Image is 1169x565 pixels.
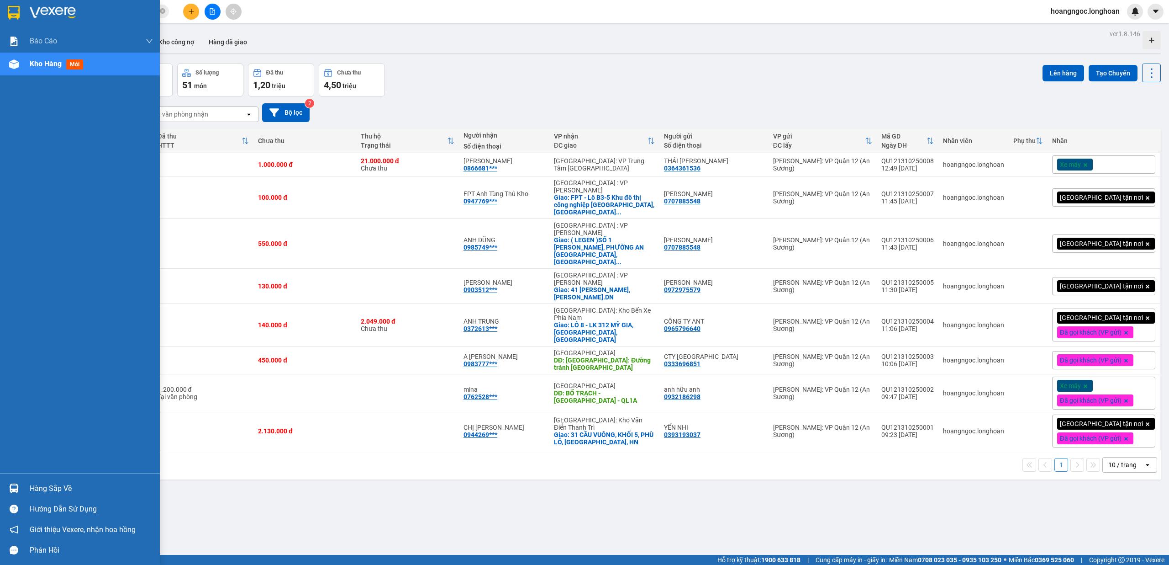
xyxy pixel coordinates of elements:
[717,555,800,565] span: Hỗ trợ kỹ thuật:
[554,357,655,371] div: DĐ: TP Thanh Hóa: Đường tránh TP Thanh Hóa
[30,35,57,47] span: Báo cáo
[664,142,764,149] div: Số điện thoại
[1052,137,1155,144] div: Nhãn
[258,240,352,247] div: 550.000 đ
[160,8,165,14] span: close-circle
[258,427,352,435] div: 2.130.000 đ
[881,318,934,325] div: QU121310250004
[9,59,19,69] img: warehouse-icon
[195,69,219,76] div: Số lượng
[918,556,1001,564] strong: 0708 023 035 - 0935 103 250
[549,129,659,153] th: Toggle SortBy
[1118,557,1125,563] span: copyright
[664,424,764,431] div: YẾN NHI
[554,389,655,404] div: DĐ: BỐ TRẠCH - QUẢNG BÌNH - QL1A
[463,143,545,150] div: Số điện thoại
[209,8,216,15] span: file-add
[177,64,243,96] button: Số lượng51món
[773,424,872,438] div: [PERSON_NAME]: VP Quận 12 (An Sương)
[943,240,1004,247] div: hoangngoc.longhoan
[664,431,700,438] div: 0393193037
[10,546,18,554] span: message
[554,236,655,266] div: Giao: ( LEGEN )SỐ 1 LÝ NAM ĐẾ, PHƯỜNG AN HẢI NAM, SƠN TRÀ, ĐÀ NẴNG
[1143,31,1161,49] div: Tạo kho hàng mới
[158,133,242,140] div: Đã thu
[773,318,872,332] div: [PERSON_NAME]: VP Quận 12 (An Sương)
[158,142,242,149] div: HTTT
[616,208,621,216] span: ...
[761,556,800,564] strong: 1900 633 818
[361,157,454,172] div: Chưa thu
[554,157,655,172] div: [GEOGRAPHIC_DATA]: VP Trung Tâm [GEOGRAPHIC_DATA]
[773,353,872,368] div: [PERSON_NAME]: VP Quận 12 (An Sương)
[664,190,764,197] div: KIM PHƯỢNG
[361,318,454,332] div: Chưa thu
[943,389,1004,397] div: hoangngoc.longhoan
[1060,434,1122,442] span: Đã gọi khách (VP gửi)
[146,37,153,45] span: down
[1009,555,1074,565] span: Miền Bắc
[262,103,310,122] button: Bộ lọc
[258,321,352,329] div: 140.000 đ
[30,482,153,496] div: Hàng sắp về
[1009,129,1048,153] th: Toggle SortBy
[664,325,700,332] div: 0965796640
[881,386,934,393] div: QU121310250002
[1060,396,1122,405] span: Đã gọi khách (VP gửi)
[807,555,809,565] span: |
[881,190,934,197] div: QU121310250007
[554,416,655,431] div: [GEOGRAPHIC_DATA]: Kho Văn Điển Thanh Trì
[337,69,361,76] div: Chưa thu
[1060,328,1122,336] span: Đã gọi khách (VP gửi)
[1060,160,1081,169] span: Xe máy
[889,555,1001,565] span: Miền Nam
[881,353,934,360] div: QU121310250003
[151,31,201,53] button: Kho công nợ
[943,282,1004,290] div: hoangngoc.longhoan
[943,427,1004,435] div: hoangngoc.longhoan
[146,110,208,119] div: Chọn văn phòng nhận
[1035,556,1074,564] strong: 0369 525 060
[877,129,938,153] th: Toggle SortBy
[258,194,352,201] div: 100.000 đ
[463,424,545,431] div: CHỊ TRANG
[1004,558,1006,562] span: ⚪️
[361,318,454,325] div: 2.049.000 đ
[1110,29,1140,39] div: ver 1.8.146
[664,165,700,172] div: 0364361536
[319,64,385,96] button: Chưa thu4,50 triệu
[773,142,865,149] div: ĐC lấy
[881,157,934,165] div: QU121310250008
[1144,461,1151,469] svg: open
[816,555,887,565] span: Cung cấp máy in - giấy in:
[943,194,1004,201] div: hoangngoc.longhoan
[463,318,545,325] div: ANH TRUNG
[881,244,934,251] div: 11:43 [DATE]
[1060,240,1143,248] span: [GEOGRAPHIC_DATA] tận nơi
[773,279,872,293] div: [PERSON_NAME]: VP Quận 12 (An Sương)
[9,37,19,46] img: solution-icon
[881,286,934,293] div: 11:30 [DATE]
[881,165,934,172] div: 12:49 [DATE]
[10,505,18,513] span: question-circle
[1043,65,1084,81] button: Lên hàng
[1060,356,1122,364] span: Đã gọi khách (VP gửi)
[773,386,872,400] div: [PERSON_NAME]: VP Quận 12 (An Sương)
[205,4,221,20] button: file-add
[664,360,700,368] div: 0333696851
[356,129,459,153] th: Toggle SortBy
[463,236,545,244] div: ANH DŨNG
[881,133,927,140] div: Mã GD
[943,137,1004,144] div: Nhân viên
[8,6,20,20] img: logo-vxr
[1060,314,1143,322] span: [GEOGRAPHIC_DATA] tận nơi
[773,236,872,251] div: [PERSON_NAME]: VP Quận 12 (An Sương)
[664,157,764,165] div: THÁI BÁ THÀNH
[1131,7,1139,16] img: icon-new-feature
[943,357,1004,364] div: hoangngoc.longhoan
[554,382,655,389] div: [GEOGRAPHIC_DATA]
[226,4,242,20] button: aim
[266,69,283,76] div: Đã thu
[554,286,655,301] div: Giao: 41 NGUYỄN XUÂN ÔN, HÀO CƯỜNG.DN
[616,258,621,266] span: ...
